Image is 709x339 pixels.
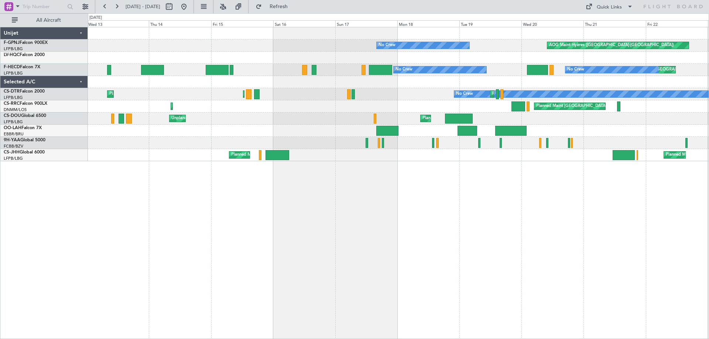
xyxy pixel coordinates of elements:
a: F-GPNJFalcon 900EX [4,41,48,45]
div: [DATE] [89,15,102,21]
a: DNMM/LOS [4,107,27,113]
span: F-GPNJ [4,41,20,45]
a: CS-DOUGlobal 6500 [4,114,46,118]
div: Planned Maint [GEOGRAPHIC_DATA] ([GEOGRAPHIC_DATA]) [231,149,347,160]
a: LFPB/LBG [4,119,23,125]
div: Wed 20 [521,20,583,27]
a: 9H-YAAGlobal 5000 [4,138,45,142]
div: Fri 22 [646,20,708,27]
a: CS-RRCFalcon 900LX [4,101,47,106]
div: Planned Maint Sofia [492,89,530,100]
a: LFPB/LBG [4,156,23,161]
div: Fri 15 [211,20,273,27]
div: Planned Maint [GEOGRAPHIC_DATA] ([GEOGRAPHIC_DATA]) [536,101,653,112]
div: Planned Maint Sofia [109,89,147,100]
span: Refresh [263,4,294,9]
a: F-HECDFalcon 7X [4,65,40,69]
a: LV-HQCFalcon 2000 [4,53,45,57]
span: CS-DOU [4,114,21,118]
div: Quick Links [597,4,622,11]
div: Tue 19 [459,20,521,27]
div: No Crew [567,64,584,75]
div: Mon 18 [397,20,459,27]
div: Sat 16 [273,20,335,27]
button: Quick Links [582,1,637,13]
a: CS-JHHGlobal 6000 [4,150,45,155]
div: Sun 17 [335,20,397,27]
div: No Crew [456,89,473,100]
span: CS-JHH [4,150,20,155]
div: AOG Maint Hyères ([GEOGRAPHIC_DATA]-[GEOGRAPHIC_DATA]) [549,40,674,51]
a: LFPB/LBG [4,46,23,52]
a: OO-LAHFalcon 7X [4,126,42,130]
span: [DATE] - [DATE] [126,3,160,10]
span: All Aircraft [19,18,78,23]
button: All Aircraft [8,14,80,26]
div: No Crew [379,40,395,51]
span: CS-DTR [4,89,20,94]
div: Thu 14 [149,20,211,27]
div: Planned Maint [GEOGRAPHIC_DATA] ([GEOGRAPHIC_DATA]) [422,113,539,124]
span: CS-RRC [4,101,20,106]
span: LV-HQC [4,53,20,57]
a: CS-DTRFalcon 2000 [4,89,45,94]
div: Unplanned Maint [GEOGRAPHIC_DATA] ([GEOGRAPHIC_DATA]) [171,113,293,124]
a: EBBR/BRU [4,131,24,137]
span: F-HECD [4,65,20,69]
span: 9H-YAA [4,138,20,142]
input: Trip Number [23,1,65,12]
a: LFPB/LBG [4,70,23,76]
button: Refresh [252,1,297,13]
a: FCBB/BZV [4,143,23,149]
span: OO-LAH [4,126,21,130]
div: Wed 13 [87,20,149,27]
div: No Crew [395,64,412,75]
a: LFPB/LBG [4,95,23,100]
div: Thu 21 [583,20,645,27]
